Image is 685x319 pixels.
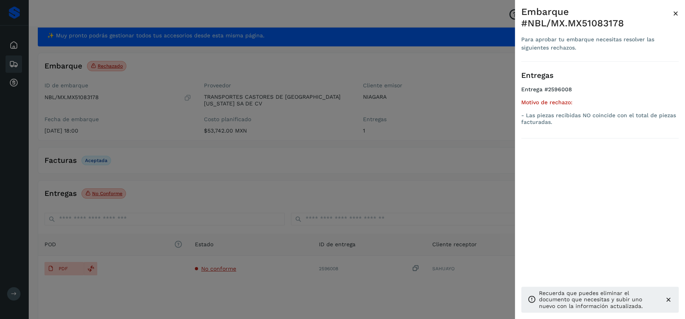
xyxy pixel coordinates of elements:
[521,112,679,125] p: - Las piezas recibidas NO coincide con el total de piezas facturadas.
[521,35,673,52] div: Para aprobar tu embarque necesitas resolver las siguientes rechazos.
[521,6,673,29] div: Embarque #NBL/MX.MX51083178
[673,6,679,20] button: Close
[521,99,679,106] h5: Motivo de rechazo:
[673,8,679,19] span: ×
[539,290,658,310] p: Recuerda que puedes eliminar el documento que necesitas y subir uno nuevo con la información actu...
[521,86,679,99] h4: Entrega #2596008
[521,71,679,80] h3: Entregas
